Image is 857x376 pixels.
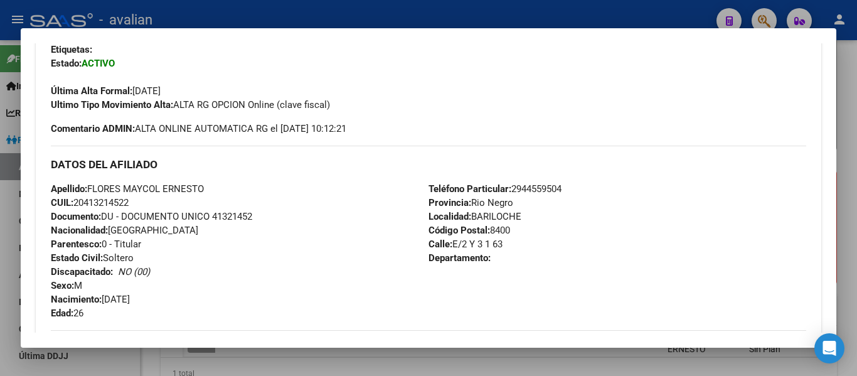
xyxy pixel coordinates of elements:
[51,308,73,319] strong: Edad:
[428,183,511,195] strong: Teléfono Particular:
[51,252,134,264] span: Soltero
[51,58,82,69] strong: Estado:
[428,211,471,222] strong: Localidad:
[428,225,490,236] strong: Código Postal:
[51,123,135,134] strong: Comentario ADMIN:
[51,225,198,236] span: [GEOGRAPHIC_DATA]
[428,197,513,208] span: Rio Negro
[428,252,491,264] strong: Departamento:
[51,99,330,110] span: ALTA RG OPCION Online (clave fiscal)
[51,122,346,136] span: ALTA ONLINE AUTOMATICA RG el [DATE] 10:12:21
[51,239,102,250] strong: Parentesco:
[51,99,173,110] strong: Ultimo Tipo Movimiento Alta:
[51,197,129,208] span: 20413214522
[51,252,103,264] strong: Estado Civil:
[51,183,204,195] span: FLORES MAYCOL ERNESTO
[51,183,87,195] strong: Apellido:
[814,333,844,363] div: Open Intercom Messenger
[51,158,806,171] h3: DATOS DEL AFILIADO
[428,239,452,250] strong: Calle:
[51,280,82,291] span: M
[51,294,102,305] strong: Nacimiento:
[51,44,92,55] strong: Etiquetas:
[51,85,132,97] strong: Última Alta Formal:
[118,266,150,277] i: NO (00)
[428,239,503,250] span: E/2 Y 3 1 63
[82,58,115,69] strong: ACTIVO
[51,280,74,291] strong: Sexo:
[428,197,471,208] strong: Provincia:
[51,294,130,305] span: [DATE]
[51,211,101,222] strong: Documento:
[51,197,73,208] strong: CUIL:
[51,308,83,319] span: 26
[51,85,161,97] span: [DATE]
[51,211,252,222] span: DU - DOCUMENTO UNICO 41321452
[51,225,108,236] strong: Nacionalidad:
[428,183,562,195] span: 2944559504
[428,211,521,222] span: BARILOCHE
[428,225,510,236] span: 8400
[51,239,141,250] span: 0 - Titular
[51,266,113,277] strong: Discapacitado:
